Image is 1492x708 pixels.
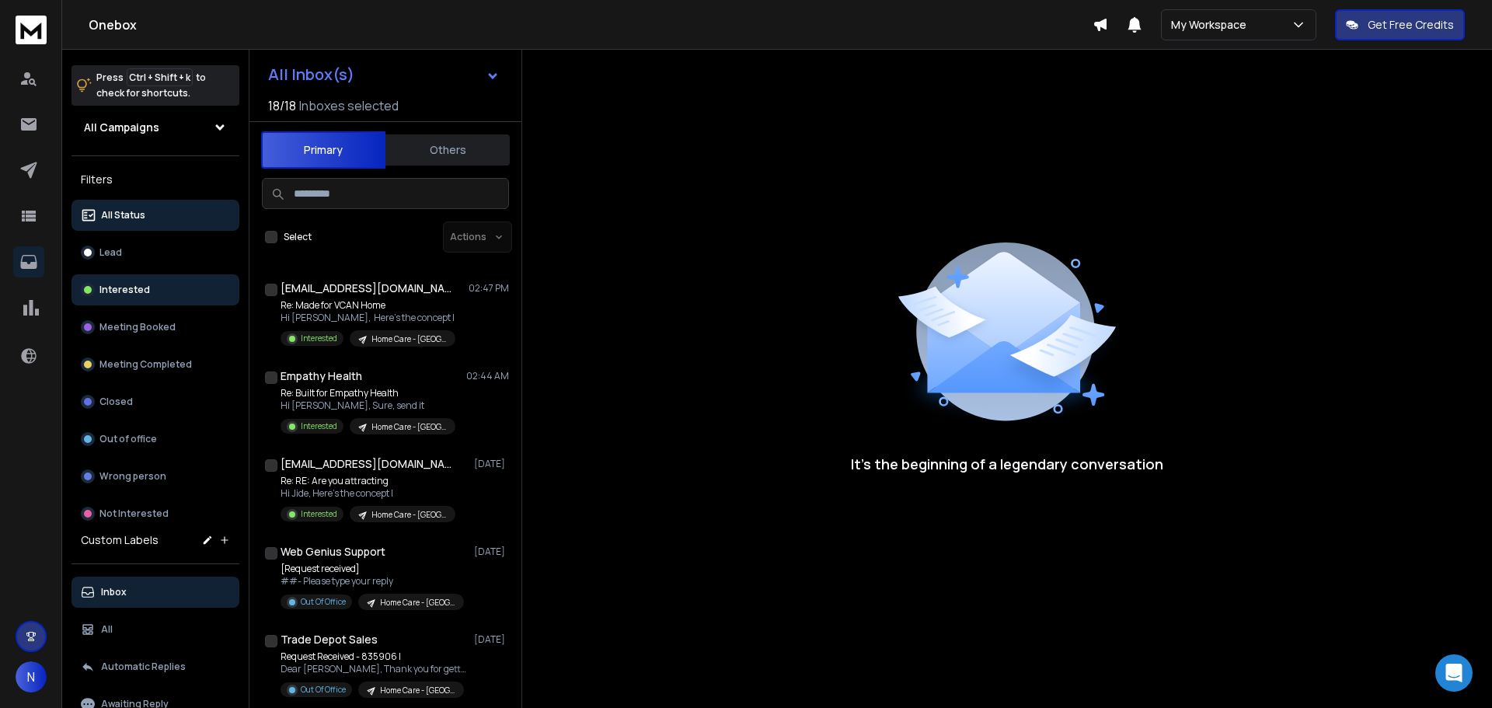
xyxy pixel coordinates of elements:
[99,284,150,296] p: Interested
[474,633,509,646] p: [DATE]
[99,507,169,520] p: Not Interested
[301,333,337,344] p: Interested
[99,470,166,483] p: Wrong person
[385,133,510,167] button: Others
[71,651,239,682] button: Automatic Replies
[380,597,455,609] p: Home Care - [GEOGRAPHIC_DATA]
[16,661,47,692] button: N
[99,321,176,333] p: Meeting Booked
[281,312,455,324] p: Hi [PERSON_NAME], Here's the concept I
[71,349,239,380] button: Meeting Completed
[81,532,159,548] h3: Custom Labels
[96,70,206,101] p: Press to check for shortcuts.
[301,684,346,696] p: Out Of Office
[281,387,455,399] p: Re: Built for Empathy Health
[281,456,451,472] h1: [EMAIL_ADDRESS][DOMAIN_NAME]
[101,209,145,221] p: All Status
[284,231,312,243] label: Select
[71,274,239,305] button: Interested
[371,333,446,345] p: Home Care - [GEOGRAPHIC_DATA]
[71,461,239,492] button: Wrong person
[301,420,337,432] p: Interested
[371,509,446,521] p: Home Care - [GEOGRAPHIC_DATA]
[99,396,133,408] p: Closed
[281,544,385,560] h1: Web Genius Support
[71,498,239,529] button: Not Interested
[469,282,509,295] p: 02:47 PM
[71,577,239,608] button: Inbox
[301,508,337,520] p: Interested
[281,650,467,663] p: Request Received - 835906 |
[71,424,239,455] button: Out of office
[99,433,157,445] p: Out of office
[1335,9,1465,40] button: Get Free Credits
[281,663,467,675] p: Dear [PERSON_NAME], Thank you for getting
[256,59,512,90] button: All Inbox(s)
[281,281,451,296] h1: [EMAIL_ADDRESS][DOMAIN_NAME]
[281,368,362,384] h1: Empathy Health
[99,246,122,259] p: Lead
[101,623,113,636] p: All
[71,169,239,190] h3: Filters
[71,200,239,231] button: All Status
[101,661,186,673] p: Automatic Replies
[299,96,399,115] h3: Inboxes selected
[281,563,464,575] p: [Request received]
[281,475,455,487] p: Re: RE: Are you attracting
[71,312,239,343] button: Meeting Booked
[281,632,378,647] h1: Trade Depot Sales
[71,112,239,143] button: All Campaigns
[380,685,455,696] p: Home Care - [GEOGRAPHIC_DATA]
[16,16,47,44] img: logo
[89,16,1093,34] h1: Onebox
[301,596,346,608] p: Out Of Office
[371,421,446,433] p: Home Care - [GEOGRAPHIC_DATA]
[474,546,509,558] p: [DATE]
[261,131,385,169] button: Primary
[71,386,239,417] button: Closed
[851,453,1163,475] p: It’s the beginning of a legendary conversation
[268,96,296,115] span: 18 / 18
[1368,17,1454,33] p: Get Free Credits
[281,299,455,312] p: Re: Made for VCAN Home
[474,458,509,470] p: [DATE]
[127,68,193,86] span: Ctrl + Shift + k
[281,399,455,412] p: Hi [PERSON_NAME], Sure, send it
[281,487,455,500] p: Hi Jide, Here's the concept I
[101,586,127,598] p: Inbox
[1435,654,1473,692] div: Open Intercom Messenger
[71,614,239,645] button: All
[466,370,509,382] p: 02:44 AM
[281,575,464,588] p: ##- Please type your reply
[84,120,159,135] h1: All Campaigns
[71,237,239,268] button: Lead
[1171,17,1253,33] p: My Workspace
[268,67,354,82] h1: All Inbox(s)
[99,358,192,371] p: Meeting Completed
